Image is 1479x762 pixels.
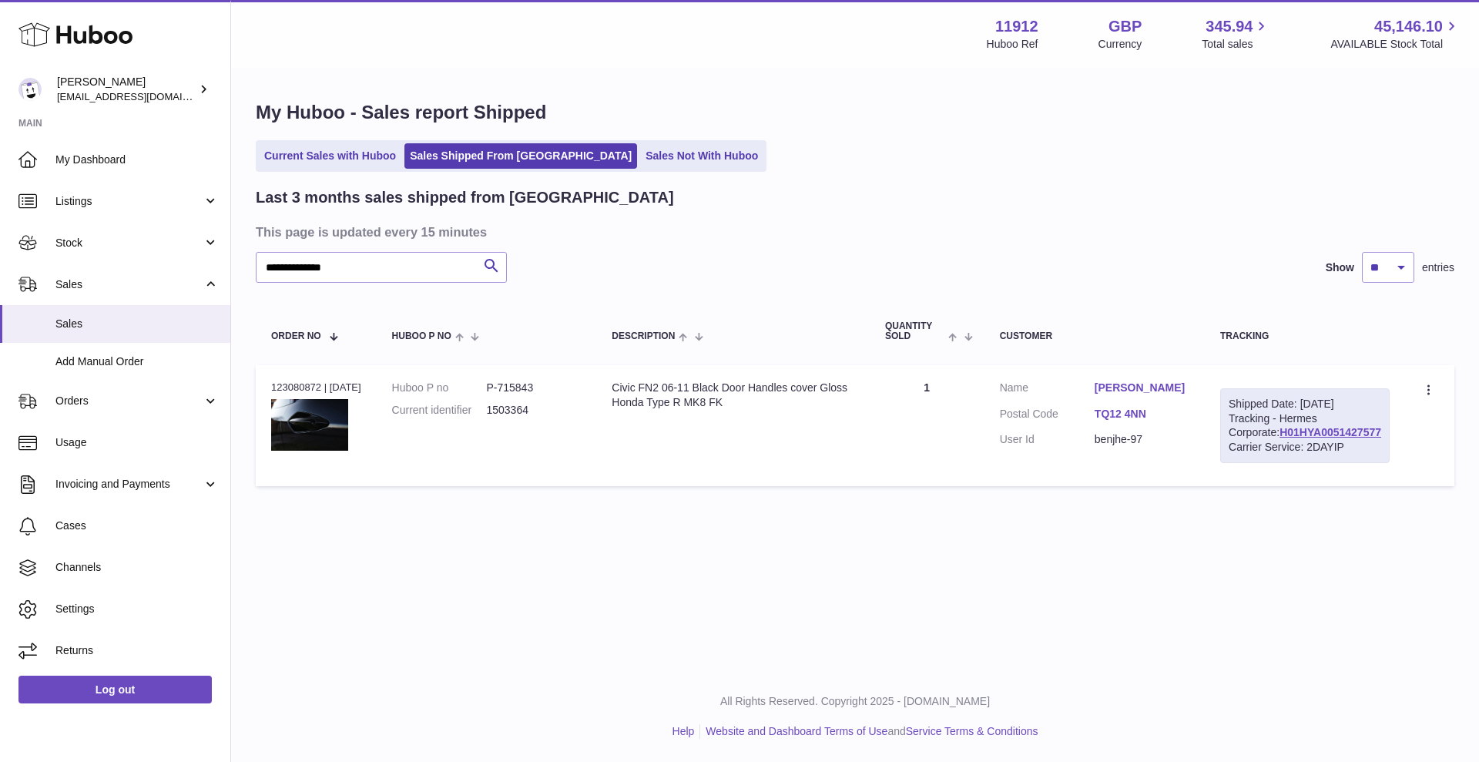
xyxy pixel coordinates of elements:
[1206,16,1253,37] span: 345.94
[640,143,763,169] a: Sales Not With Huboo
[55,435,219,450] span: Usage
[55,519,219,533] span: Cases
[906,725,1038,737] a: Service Terms & Conditions
[271,331,321,341] span: Order No
[55,236,203,250] span: Stock
[57,75,196,104] div: [PERSON_NAME]
[404,143,637,169] a: Sales Shipped From [GEOGRAPHIC_DATA]
[256,223,1450,240] h3: This page is updated every 15 minutes
[1000,381,1095,399] dt: Name
[392,381,487,395] dt: Huboo P no
[392,403,487,418] dt: Current identifier
[1279,426,1381,438] a: H01HYA0051427577
[1108,16,1142,37] strong: GBP
[1098,37,1142,52] div: Currency
[1326,260,1354,275] label: Show
[55,643,219,658] span: Returns
[1374,16,1443,37] span: 45,146.10
[55,317,219,331] span: Sales
[612,331,675,341] span: Description
[1000,407,1095,425] dt: Postal Code
[55,394,203,408] span: Orders
[1095,381,1189,395] a: [PERSON_NAME]
[672,725,695,737] a: Help
[1330,37,1461,52] span: AVAILABLE Stock Total
[1000,432,1095,447] dt: User Id
[256,187,674,208] h2: Last 3 months sales shipped from [GEOGRAPHIC_DATA]
[271,381,361,394] div: 123080872 | [DATE]
[18,676,212,703] a: Log out
[1095,407,1189,421] a: TQ12 4NN
[1202,37,1270,52] span: Total sales
[271,399,348,451] img: $_12.JPG
[55,277,203,292] span: Sales
[987,37,1038,52] div: Huboo Ref
[55,153,219,167] span: My Dashboard
[1220,388,1390,464] div: Tracking - Hermes Corporate:
[1000,331,1189,341] div: Customer
[259,143,401,169] a: Current Sales with Huboo
[870,365,984,487] td: 1
[612,381,854,410] div: Civic FN2 06-11 Black Door Handles cover Gloss Honda Type R MK8 FK
[1229,440,1381,455] div: Carrier Service: 2DAYIP
[1220,331,1390,341] div: Tracking
[55,194,203,209] span: Listings
[1422,260,1454,275] span: entries
[57,90,226,102] span: [EMAIL_ADDRESS][DOMAIN_NAME]
[1330,16,1461,52] a: 45,146.10 AVAILABLE Stock Total
[1202,16,1270,52] a: 345.94 Total sales
[55,354,219,369] span: Add Manual Order
[486,381,581,395] dd: P-715843
[55,560,219,575] span: Channels
[706,725,887,737] a: Website and Dashboard Terms of Use
[1229,397,1381,411] div: Shipped Date: [DATE]
[995,16,1038,37] strong: 11912
[486,403,581,418] dd: 1503364
[18,78,42,101] img: info@carbonmyride.com
[885,321,944,341] span: Quantity Sold
[55,477,203,492] span: Invoicing and Payments
[392,331,451,341] span: Huboo P no
[256,100,1454,125] h1: My Huboo - Sales report Shipped
[1095,432,1189,447] dd: benjhe-97
[243,694,1467,709] p: All Rights Reserved. Copyright 2025 - [DOMAIN_NAME]
[55,602,219,616] span: Settings
[700,724,1038,739] li: and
